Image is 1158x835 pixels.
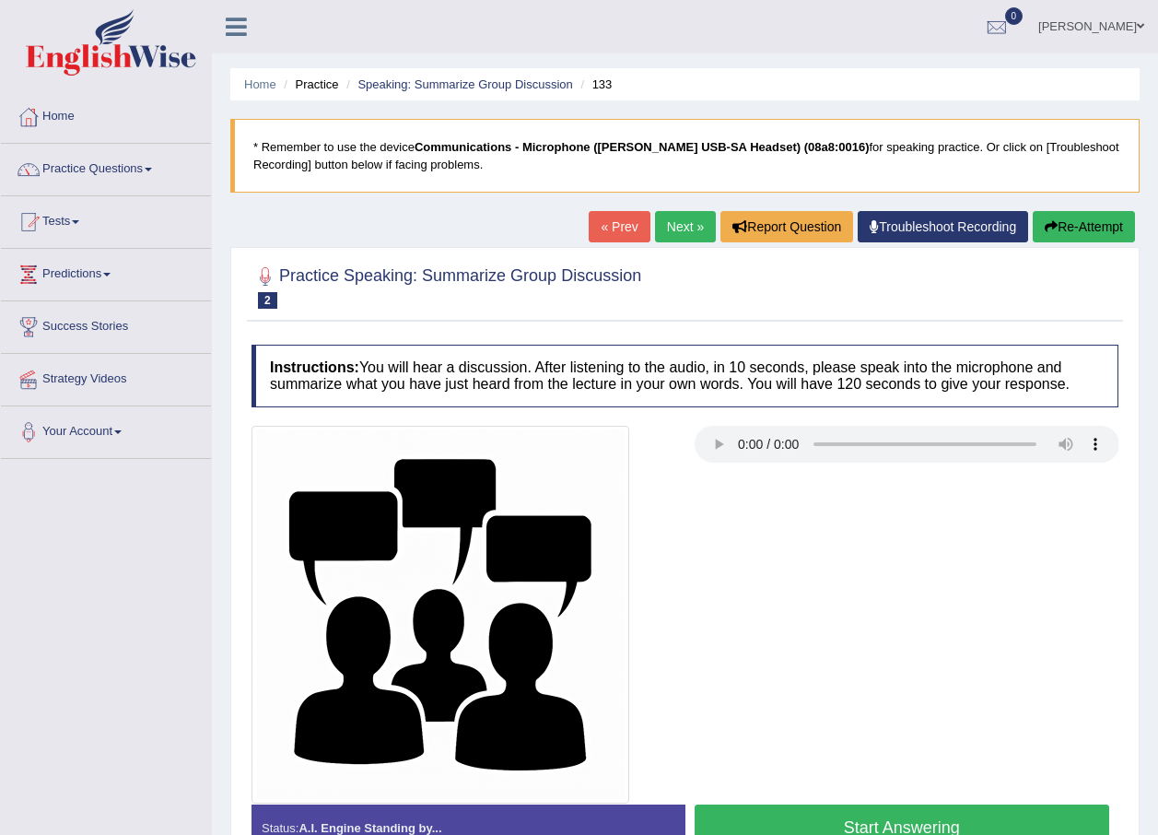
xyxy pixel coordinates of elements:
a: Home [1,91,211,137]
a: Practice Questions [1,144,211,190]
b: Instructions: [270,359,359,375]
h2: Practice Speaking: Summarize Group Discussion [251,263,641,309]
span: 0 [1005,7,1023,25]
a: Your Account [1,406,211,453]
button: Report Question [720,211,853,242]
button: Re-Attempt [1033,211,1135,242]
span: 2 [258,292,277,309]
a: Predictions [1,249,211,295]
a: Strategy Videos [1,354,211,400]
a: Tests [1,196,211,242]
a: Success Stories [1,301,211,347]
a: « Prev [589,211,649,242]
a: Home [244,77,276,91]
blockquote: * Remember to use the device for speaking practice. Or click on [Troubleshoot Recording] button b... [230,119,1140,193]
li: Practice [279,76,338,93]
b: Communications - Microphone ([PERSON_NAME] USB-SA Headset) (08a8:0016) [415,140,870,154]
strong: A.I. Engine Standing by... [298,821,441,835]
a: Troubleshoot Recording [858,211,1028,242]
li: 133 [576,76,612,93]
a: Speaking: Summarize Group Discussion [357,77,572,91]
h4: You will hear a discussion. After listening to the audio, in 10 seconds, please speak into the mi... [251,345,1118,406]
a: Next » [655,211,716,242]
